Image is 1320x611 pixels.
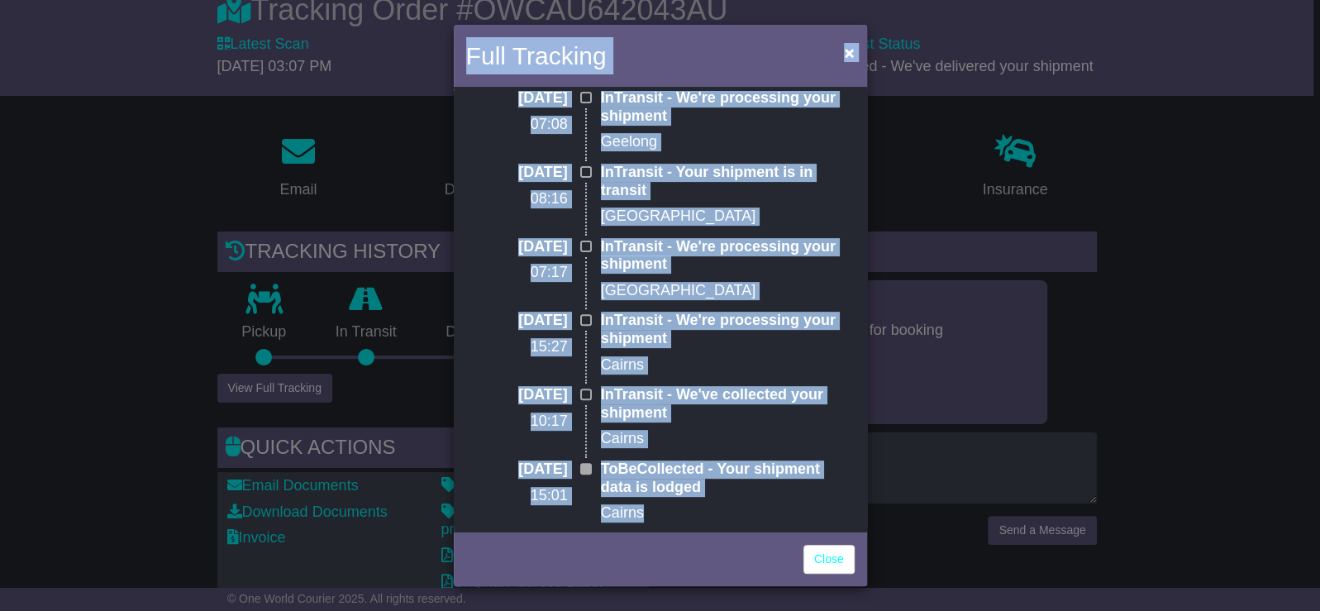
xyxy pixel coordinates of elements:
[601,238,855,274] p: InTransit - We're processing your shipment
[466,487,568,505] p: 15:01
[466,89,568,107] p: [DATE]
[466,164,568,182] p: [DATE]
[803,545,855,574] a: Close
[466,338,568,356] p: 15:27
[466,461,568,479] p: [DATE]
[601,89,855,125] p: InTransit - We're processing your shipment
[601,312,855,347] p: InTransit - We're processing your shipment
[466,37,607,74] h4: Full Tracking
[466,116,568,134] p: 07:08
[466,312,568,330] p: [DATE]
[601,461,855,496] p: ToBeCollected - Your shipment data is lodged
[601,164,855,199] p: InTransit - Your shipment is in transit
[466,190,568,208] p: 08:16
[601,504,855,523] p: Cairns
[601,208,855,226] p: [GEOGRAPHIC_DATA]
[601,282,855,300] p: [GEOGRAPHIC_DATA]
[601,386,855,422] p: InTransit - We've collected your shipment
[844,43,854,62] span: ×
[601,430,855,448] p: Cairns
[466,264,568,282] p: 07:17
[466,238,568,256] p: [DATE]
[601,356,855,375] p: Cairns
[601,133,855,151] p: Geelong
[836,36,862,69] button: Close
[466,413,568,431] p: 10:17
[466,386,568,404] p: [DATE]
